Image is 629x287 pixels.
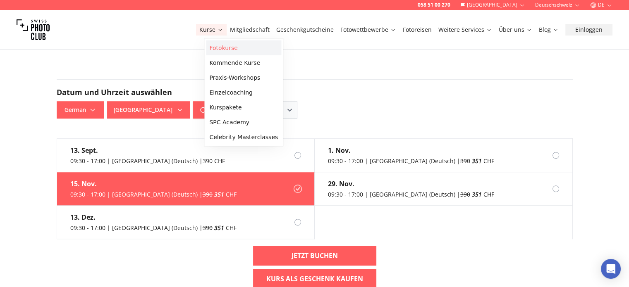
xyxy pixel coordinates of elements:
[206,115,281,130] a: SPC Academy
[328,190,494,199] div: 09:30 - 17:00 | [GEOGRAPHIC_DATA] (Deutsch) | CHF
[230,26,270,34] a: Mitgliedschaft
[57,101,104,119] button: German
[206,40,281,55] a: Fotokurse
[196,24,227,36] button: Kurse
[206,100,281,115] a: Kurspakete
[206,130,281,145] a: Celebrity Masterclasses
[57,86,573,98] h2: Datum und Uhrzeit auswählen
[328,179,494,189] div: 29. Nov.
[206,55,281,70] a: Kommende Kurse
[460,190,470,198] span: 390
[292,251,338,261] b: Jetzt buchen
[206,85,281,100] a: Einzelcoaching
[70,224,237,232] div: 09:30 - 17:00 | [GEOGRAPHIC_DATA] (Deutsch) | CHF
[499,26,532,34] a: Über uns
[70,157,225,165] div: 09:30 - 17:00 | [GEOGRAPHIC_DATA] (Deutsch) | 390 CHF
[460,157,470,165] span: 390
[214,190,224,198] em: 351
[203,190,213,198] span: 390
[536,24,562,36] button: Blog
[399,24,435,36] button: Fotoreisen
[565,24,612,36] button: Einloggen
[253,246,376,266] a: Jetzt buchen
[472,190,482,198] em: 351
[70,145,225,155] div: 13. Sept.
[58,102,103,117] span: German
[70,179,237,189] div: 15. Nov.
[328,145,494,155] div: 1. Nov.
[107,101,190,119] button: [GEOGRAPHIC_DATA]
[340,26,396,34] a: Fotowettbewerbe
[472,157,482,165] em: 351
[601,259,621,279] div: Open Intercom Messenger
[70,212,237,222] div: 13. Dez.
[193,101,249,119] button: Alle Städte
[337,24,399,36] button: Fotowettbewerbe
[70,190,237,199] div: 09:30 - 17:00 | [GEOGRAPHIC_DATA] (Deutsch) | CHF
[539,26,559,34] a: Blog
[17,13,50,46] img: Swiss photo club
[418,2,450,8] a: 058 51 00 270
[403,26,432,34] a: Fotoreisen
[206,70,281,85] a: Praxis-Workshops
[199,26,223,34] a: Kurse
[203,224,213,232] span: 390
[276,26,334,34] a: Geschenkgutscheine
[438,26,492,34] a: Weitere Services
[328,157,494,165] div: 09:30 - 17:00 | [GEOGRAPHIC_DATA] (Deutsch) | CHF
[266,274,363,284] b: Kurs als Geschenk kaufen
[214,224,224,232] em: 351
[435,24,495,36] button: Weitere Services
[495,24,536,36] button: Über uns
[227,24,273,36] button: Mitgliedschaft
[273,24,337,36] button: Geschenkgutscheine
